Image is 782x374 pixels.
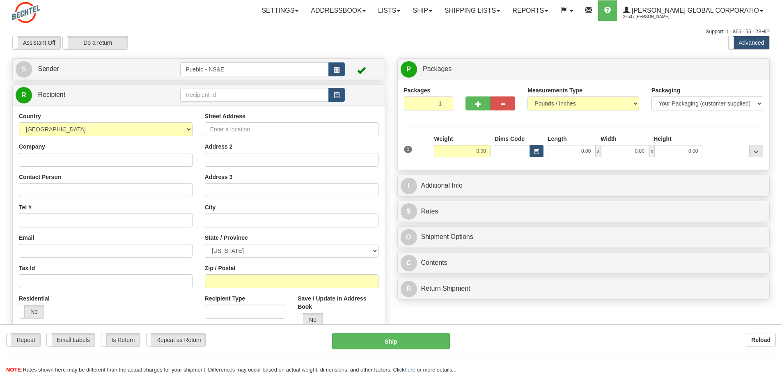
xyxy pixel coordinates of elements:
a: Ship [406,0,438,21]
a: here [405,367,415,373]
label: Recipient Type [205,294,245,303]
span: I [401,178,417,194]
a: R Recipient [16,87,162,103]
a: Settings [255,0,305,21]
a: $Rates [401,203,767,220]
label: Dims Code [495,135,525,143]
div: Support: 1 - 855 - 55 - 2SHIP [12,28,770,35]
a: Addressbook [305,0,372,21]
label: Company [19,142,45,151]
a: OShipment Options [401,229,767,246]
label: Packages [404,86,431,94]
label: Packaging [651,86,680,94]
img: logo2553.jpg [12,2,40,23]
label: Email Labels [47,333,95,346]
b: Reload [751,337,771,343]
span: R [401,281,417,297]
span: $ [401,203,417,220]
div: ... [749,145,763,157]
label: Height [654,135,672,143]
label: Country [19,112,41,120]
span: O [401,229,417,246]
label: Width [601,135,617,143]
label: Save / Update in Address Book [298,294,378,311]
span: [PERSON_NAME] Global Corporatio [630,7,759,14]
input: Sender Id [180,62,329,76]
label: Length [548,135,567,143]
label: Address 2 [205,142,233,151]
a: RReturn Shipment [401,280,767,297]
a: Reports [506,0,554,21]
span: 1 [404,146,413,153]
iframe: chat widget [763,145,781,229]
span: x [595,145,601,157]
label: City [205,203,216,211]
label: Tel # [19,203,32,211]
input: Enter a location [205,122,378,136]
label: Street Address [205,112,245,120]
span: R [16,87,32,103]
label: Tax Id [19,264,35,272]
label: Is Return [101,333,140,346]
a: IAdditional Info [401,177,767,194]
label: Assistant Off [13,36,60,49]
label: Residential [19,294,50,303]
label: Email [19,234,34,242]
label: Contact Person [19,173,61,181]
span: S [16,61,32,78]
label: Weight [434,135,453,143]
label: Zip / Postal [205,264,236,272]
a: S Sender [16,61,180,78]
span: Recipient [38,91,65,98]
span: Packages [423,65,452,72]
label: Measurements Type [527,86,582,94]
a: P Packages [401,61,767,78]
button: Ship [332,333,450,349]
label: Repeat [7,333,40,346]
label: No [19,305,44,318]
a: [PERSON_NAME] Global Corporatio 2553 / [PERSON_NAME] [617,0,769,21]
label: State / Province [205,234,248,242]
span: NOTE: [6,367,23,373]
span: Sender [38,65,59,72]
span: P [401,61,417,78]
input: Recipient Id [180,88,329,102]
label: Address 3 [205,173,233,181]
span: 2553 / [PERSON_NAME] [623,13,685,21]
label: Do a return [63,36,128,49]
a: CContents [401,255,767,271]
button: Reload [746,333,776,347]
span: x [649,145,655,157]
label: Advanced [729,36,769,49]
a: Lists [372,0,406,21]
span: C [401,255,417,271]
label: Repeat as Return [147,333,205,346]
label: No [298,313,323,326]
a: Shipping lists [438,0,506,21]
